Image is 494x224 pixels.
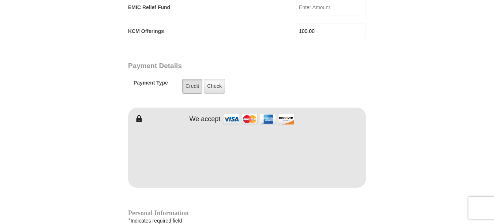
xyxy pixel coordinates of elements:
[190,115,221,123] h4: We accept
[128,27,164,35] label: KCM Offerings
[222,111,295,127] img: credit cards accepted
[182,79,202,94] label: Credit
[128,4,170,11] label: EMIC Relief Fund
[128,210,366,216] h4: Personal Information
[134,80,168,90] h5: Payment Type
[296,23,366,39] input: Enter Amount
[204,79,225,94] label: Check
[128,62,315,70] h3: Payment Details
